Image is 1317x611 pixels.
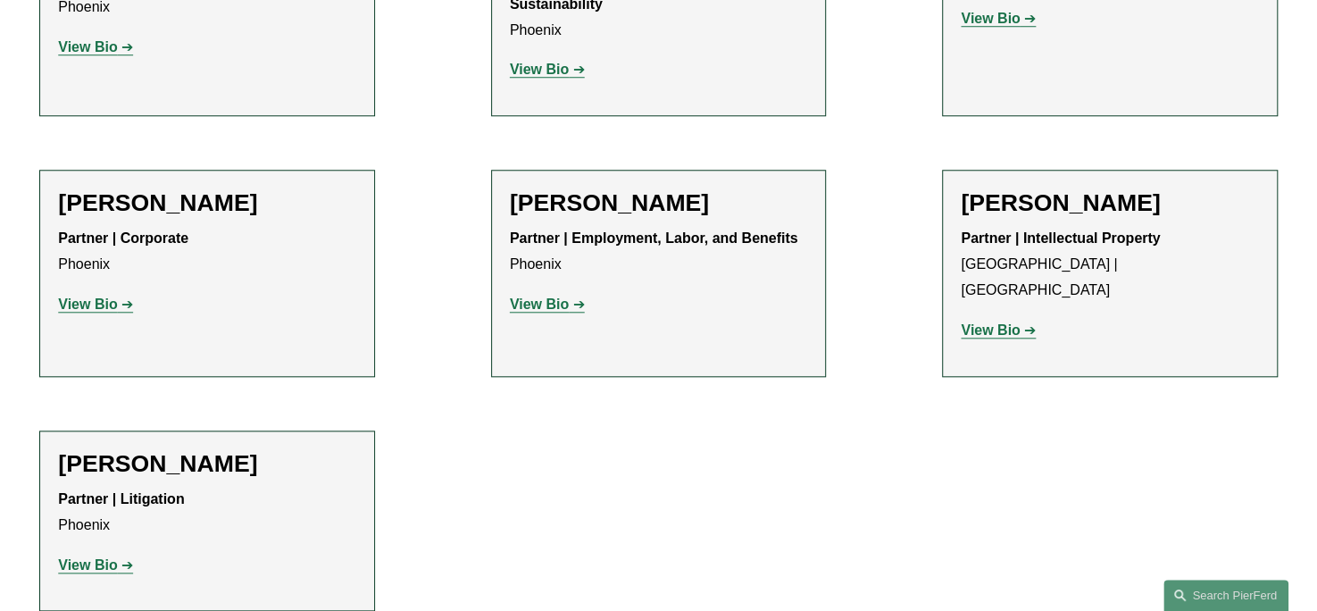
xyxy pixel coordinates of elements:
[58,487,356,539] p: Phoenix
[58,226,356,278] p: Phoenix
[58,39,117,54] strong: View Bio
[58,491,184,506] strong: Partner | Litigation
[58,557,117,573] strong: View Bio
[510,230,798,246] strong: Partner | Employment, Labor, and Benefits
[961,11,1036,26] a: View Bio
[961,322,1020,338] strong: View Bio
[58,188,356,217] h2: [PERSON_NAME]
[510,188,808,217] h2: [PERSON_NAME]
[961,188,1259,217] h2: [PERSON_NAME]
[58,39,133,54] a: View Bio
[961,230,1160,246] strong: Partner | Intellectual Property
[510,226,808,278] p: Phoenix
[1163,580,1288,611] a: Search this site
[58,297,117,312] strong: View Bio
[510,297,585,312] a: View Bio
[961,226,1259,303] p: [GEOGRAPHIC_DATA] | [GEOGRAPHIC_DATA]
[510,297,569,312] strong: View Bio
[58,297,133,312] a: View Bio
[58,557,133,573] a: View Bio
[510,62,569,77] strong: View Bio
[961,322,1036,338] a: View Bio
[961,11,1020,26] strong: View Bio
[510,62,585,77] a: View Bio
[58,230,188,246] strong: Partner | Corporate
[58,449,356,478] h2: [PERSON_NAME]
